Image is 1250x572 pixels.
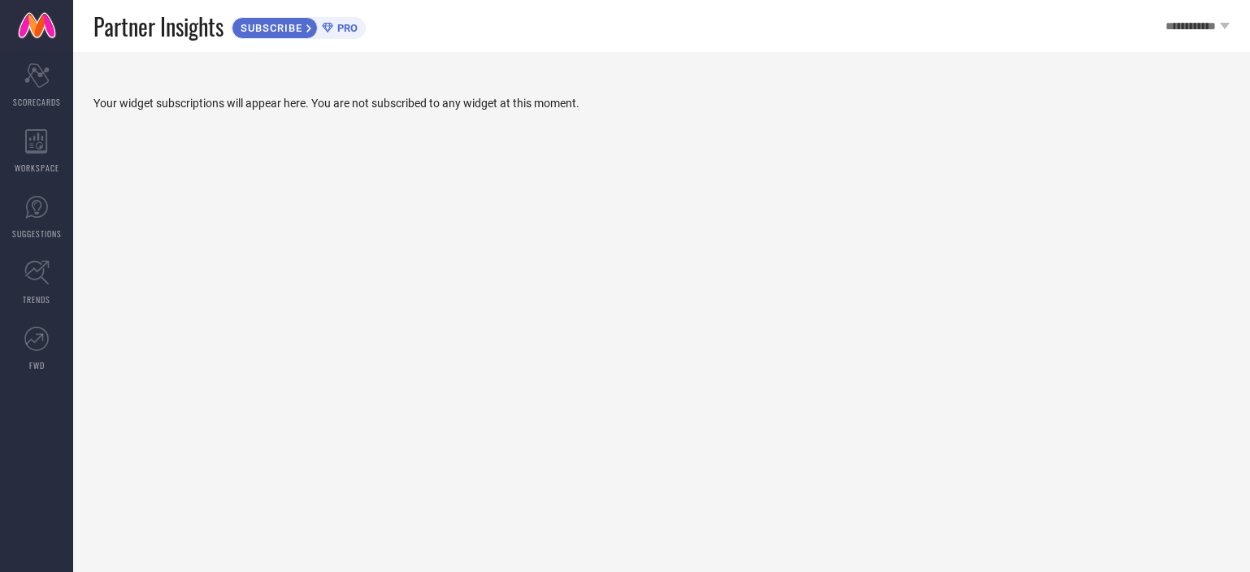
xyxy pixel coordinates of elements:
span: TRENDS [23,293,50,305]
span: PRO [333,22,358,34]
span: FWD [29,359,45,371]
div: Your widget subscriptions will appear here. You are not subscribed to any widget at this moment. [93,76,1230,110]
span: SUBSCRIBE [232,22,306,34]
span: Partner Insights [93,10,224,43]
span: SUGGESTIONS [12,227,62,240]
a: SUBSCRIBEPRO [232,13,366,39]
span: SCORECARDS [13,96,61,108]
span: WORKSPACE [15,162,59,174]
